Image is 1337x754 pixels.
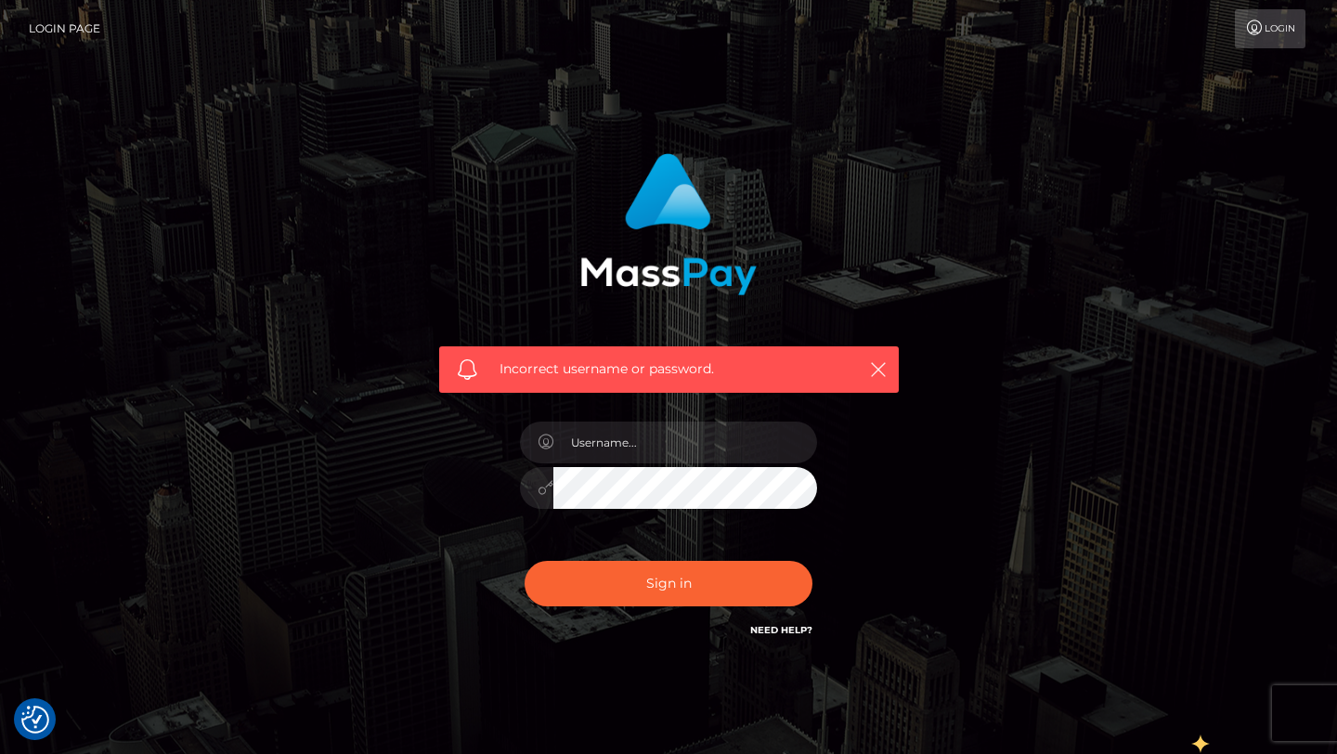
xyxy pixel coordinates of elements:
[1235,9,1305,48] a: Login
[580,153,757,295] img: MassPay Login
[750,624,812,636] a: Need Help?
[500,359,838,379] span: Incorrect username or password.
[29,9,100,48] a: Login Page
[21,706,49,734] img: Revisit consent button
[21,706,49,734] button: Consent Preferences
[525,561,812,606] button: Sign in
[553,422,817,463] input: Username...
